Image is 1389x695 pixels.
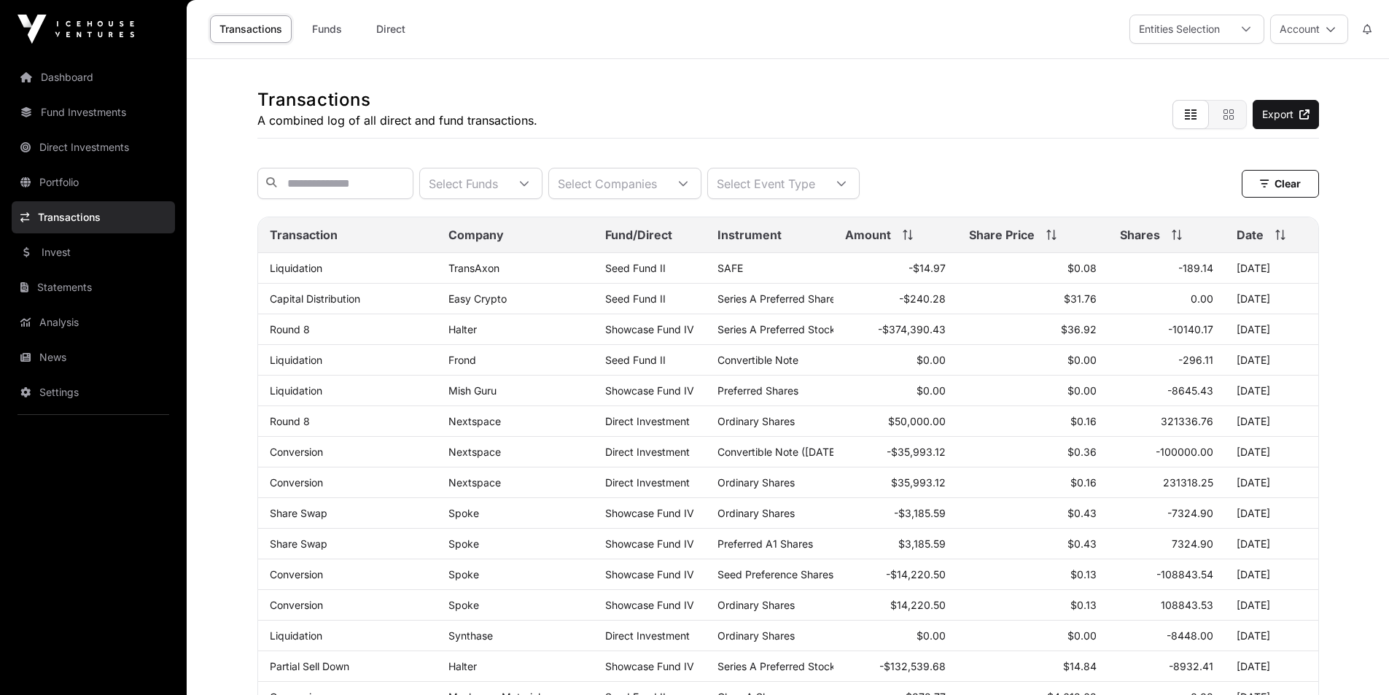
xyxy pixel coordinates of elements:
td: [DATE] [1225,284,1318,314]
img: Icehouse Ventures Logo [17,15,134,44]
a: Capital Distribution [270,292,360,305]
a: Direct Investments [12,131,175,163]
span: Convertible Note [717,354,798,366]
td: -$132,539.68 [833,651,957,682]
div: Select Funds [420,168,507,198]
span: $0.13 [1070,599,1097,611]
span: $14.84 [1063,660,1097,672]
td: -$240.28 [833,284,957,314]
a: Nextspace [448,446,501,458]
span: SAFE [717,262,743,274]
span: $31.76 [1064,292,1097,305]
a: Showcase Fund IV [605,537,694,550]
span: 7324.90 [1172,537,1213,550]
td: [DATE] [1225,467,1318,498]
span: Transaction [270,226,338,244]
span: Direct Investment [605,446,690,458]
a: Funds [297,15,356,43]
a: Conversion [270,568,323,581]
a: Portfolio [12,166,175,198]
td: [DATE] [1225,345,1318,376]
td: $0.00 [833,376,957,406]
span: Series A Preferred Share [717,292,836,305]
a: Easy Crypto [448,292,507,305]
span: $0.00 [1067,384,1097,397]
a: Frond [448,354,476,366]
span: 321336.76 [1161,415,1213,427]
td: [DATE] [1225,529,1318,559]
a: Synthase [448,629,493,642]
a: Share Swap [270,537,327,550]
a: Showcase Fund IV [605,507,694,519]
span: Series A Preferred Stock [717,660,836,672]
span: $0.36 [1067,446,1097,458]
a: Transactions [210,15,292,43]
a: Liquidation [270,262,322,274]
span: Company [448,226,504,244]
span: Instrument [717,226,782,244]
a: TransAxon [448,262,499,274]
td: [DATE] [1225,314,1318,345]
a: Showcase Fund IV [605,660,694,672]
span: Direct Investment [605,476,690,489]
span: $0.16 [1070,476,1097,489]
span: Ordinary Shares [717,599,795,611]
span: Direct Investment [605,629,690,642]
a: Halter [448,323,477,335]
a: Spoke [448,507,479,519]
td: [DATE] [1225,376,1318,406]
span: Series A Preferred Stock [717,323,836,335]
a: Conversion [270,476,323,489]
span: $0.00 [1067,629,1097,642]
a: Liquidation [270,354,322,366]
iframe: Chat Widget [1316,625,1389,695]
a: Seed Fund II [605,262,666,274]
td: $14,220.50 [833,590,957,621]
div: Select Event Type [708,168,824,198]
span: -8645.43 [1167,384,1213,397]
span: -100000.00 [1156,446,1213,458]
td: $50,000.00 [833,406,957,437]
a: Export [1253,100,1319,129]
span: 0.00 [1191,292,1213,305]
td: $0.00 [833,621,957,651]
h1: Transactions [257,88,537,112]
a: Nextspace [448,476,501,489]
span: -108843.54 [1156,568,1213,581]
p: A combined log of all direct and fund transactions. [257,112,537,129]
span: Preferred A1 Shares [717,537,813,550]
td: -$14,220.50 [833,559,957,590]
span: Convertible Note ([DATE]) [717,446,842,458]
span: Shares [1120,226,1160,244]
span: Ordinary Shares [717,629,795,642]
td: [DATE] [1225,253,1318,284]
span: $0.13 [1070,568,1097,581]
td: [DATE] [1225,651,1318,682]
span: Date [1237,226,1264,244]
td: -$374,390.43 [833,314,957,345]
a: Showcase Fund IV [605,384,694,397]
td: -$3,185.59 [833,498,957,529]
a: Showcase Fund IV [605,323,694,335]
a: Fund Investments [12,96,175,128]
span: -7324.90 [1167,507,1213,519]
a: Spoke [448,568,479,581]
a: Showcase Fund IV [605,568,694,581]
span: Amount [845,226,891,244]
span: 108843.53 [1161,599,1213,611]
a: Statements [12,271,175,303]
td: [DATE] [1225,559,1318,590]
span: $0.43 [1067,537,1097,550]
a: Spoke [448,537,479,550]
span: -8932.41 [1169,660,1213,672]
td: $0.00 [833,345,957,376]
a: Partial Sell Down [270,660,349,672]
span: -10140.17 [1168,323,1213,335]
span: $0.00 [1067,354,1097,366]
td: [DATE] [1225,621,1318,651]
span: $36.92 [1061,323,1097,335]
a: Mish Guru [448,384,497,397]
a: Liquidation [270,384,322,397]
span: -296.11 [1178,354,1213,366]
